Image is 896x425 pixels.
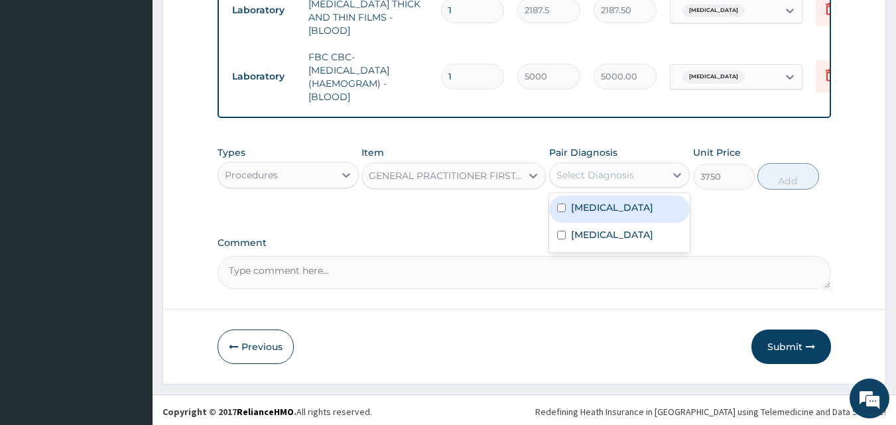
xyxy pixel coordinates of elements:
button: Submit [751,330,831,364]
span: [MEDICAL_DATA] [682,70,745,84]
td: FBC CBC-[MEDICAL_DATA] (HAEMOGRAM) - [BLOOD] [302,44,434,110]
strong: Copyright © 2017 . [162,406,296,418]
textarea: Type your message and hit 'Enter' [7,284,253,330]
div: Select Diagnosis [556,168,634,182]
div: GENERAL PRACTITIONER FIRST OUTPATIENT CONSULTATION [369,169,523,182]
div: Redefining Heath Insurance in [GEOGRAPHIC_DATA] using Telemedicine and Data Science! [535,405,886,418]
div: Minimize live chat window [218,7,249,38]
a: RelianceHMO [237,406,294,418]
label: [MEDICAL_DATA] [571,201,653,214]
div: Procedures [225,168,278,182]
button: Add [757,163,819,190]
td: Laboratory [225,64,302,89]
label: Pair Diagnosis [549,146,617,159]
button: Previous [218,330,294,364]
label: Types [218,147,245,158]
label: [MEDICAL_DATA] [571,228,653,241]
label: Unit Price [693,146,741,159]
span: We're online! [77,128,183,262]
label: Comment [218,237,832,249]
span: [MEDICAL_DATA] [682,4,745,17]
div: Chat with us now [69,74,223,91]
label: Item [361,146,384,159]
img: d_794563401_company_1708531726252_794563401 [25,66,54,99]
